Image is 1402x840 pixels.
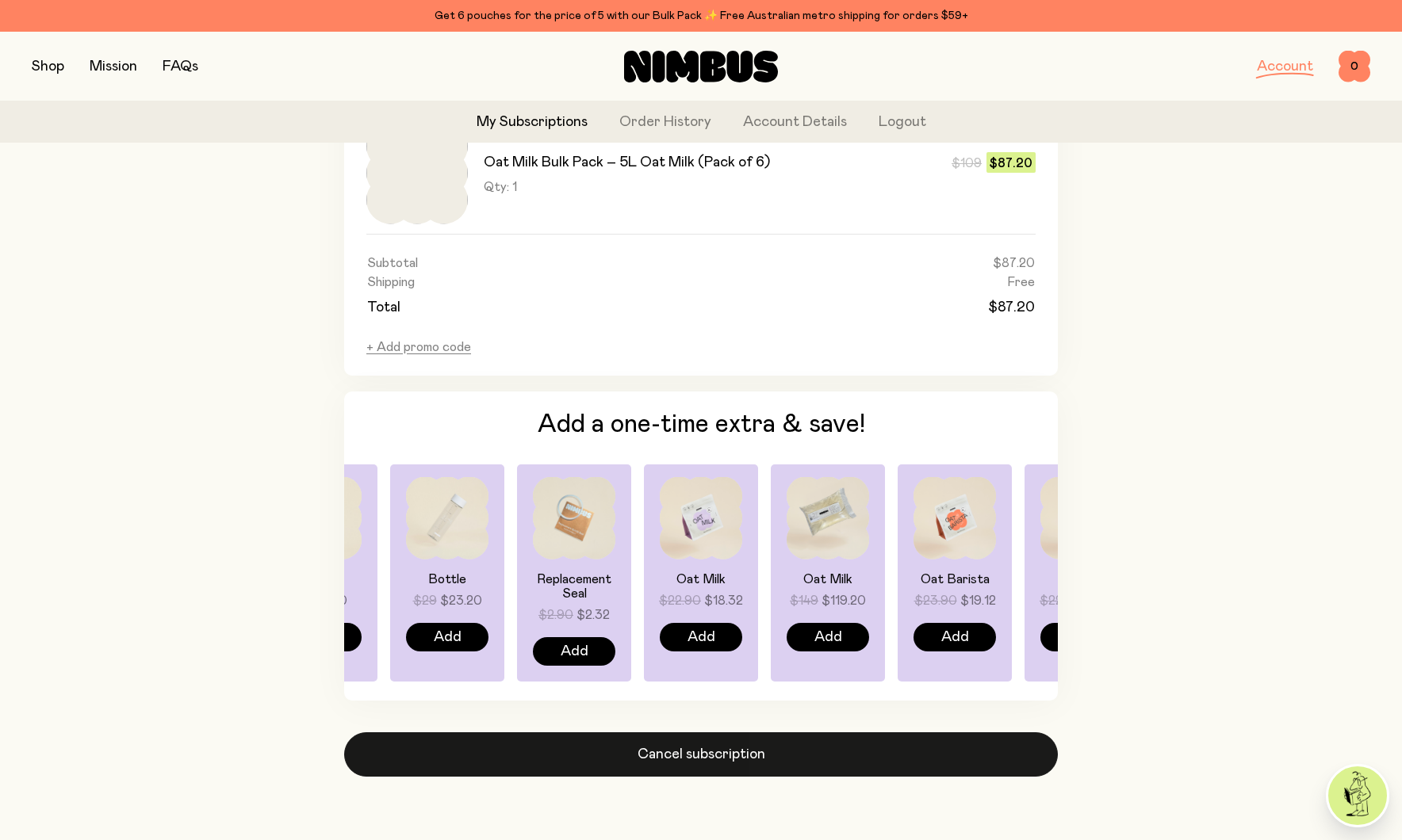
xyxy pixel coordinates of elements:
[561,640,588,662] span: Add
[538,605,573,624] span: $2.90
[714,273,1036,292] td: Free
[1040,572,1123,586] h4: Soy Milk
[32,6,1370,25] div: Get 6 pouches for the price of 5 with our Bulk Pack ✨ Free Australian metro shipping for orders $59+
[790,591,818,610] span: $149
[366,410,1036,439] h3: Add a one-time extra & save!
[952,154,982,173] span: $109
[914,572,996,586] h4: Oat Barista
[660,572,742,586] h4: Oat Milk
[914,623,996,651] button: Add
[986,152,1036,173] span: $87.20
[787,572,869,586] h4: Oat Milk
[366,339,471,355] button: + Add promo code
[1339,51,1370,82] button: 0
[714,292,1036,319] td: $87.20
[688,626,715,648] span: Add
[714,254,1036,273] td: $87.20
[1040,591,1082,610] span: $22.90
[960,591,996,610] span: $19.12
[659,591,701,610] span: $22.90
[1328,766,1387,825] img: agent
[743,112,847,133] a: Account Details
[366,292,714,319] td: Total
[660,623,742,651] button: Add
[822,591,866,610] span: $119.20
[440,591,482,610] span: $23.20
[406,572,488,586] h4: Bottle
[941,626,969,648] span: Add
[1257,59,1313,74] a: Account
[163,59,198,74] a: FAQs
[406,623,488,651] button: Add
[577,605,610,624] span: $2.32
[619,112,711,133] a: Order History
[90,59,137,74] a: Mission
[366,123,468,224] img: Nimbus_OatMilk_Pouch_1_ed1d4d92-235b-4774-9d9d-257475966f96_large.jpg
[477,112,588,133] a: My Subscriptions
[366,273,714,292] td: Shipping
[484,179,517,195] span: Qty: 1
[413,591,437,610] span: $29
[533,572,615,601] h4: Replacement Seal
[814,626,842,648] span: Add
[704,591,743,610] span: $18.32
[434,626,462,648] span: Add
[914,591,957,610] span: $23.90
[533,637,615,666] button: Add
[484,153,770,172] h3: Oat Milk Bulk Pack – 5L Oat Milk (Pack of 6)
[879,112,926,133] button: Logout
[344,732,1058,777] button: Cancel subscription
[366,254,714,273] td: Subtotal
[787,623,869,651] button: Add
